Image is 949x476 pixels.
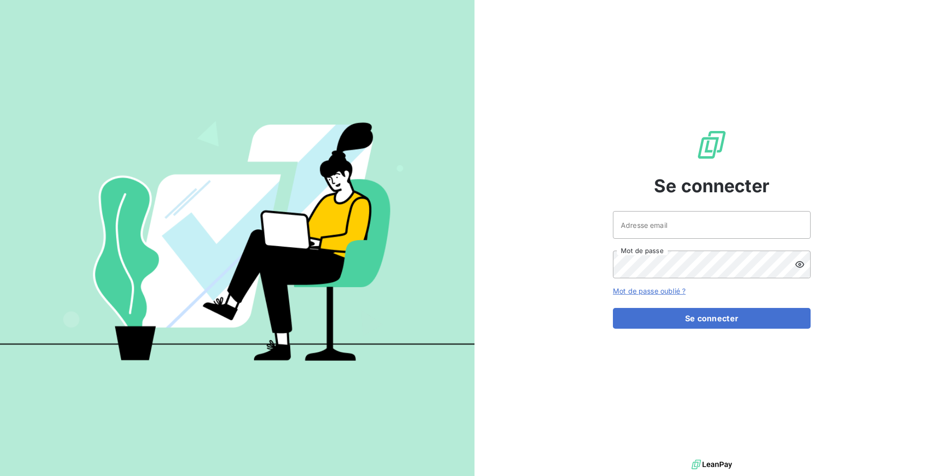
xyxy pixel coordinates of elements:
[613,211,811,239] input: placeholder
[613,308,811,329] button: Se connecter
[654,173,770,199] span: Se connecter
[696,129,728,161] img: Logo LeanPay
[613,287,686,295] a: Mot de passe oublié ?
[691,457,732,472] img: logo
